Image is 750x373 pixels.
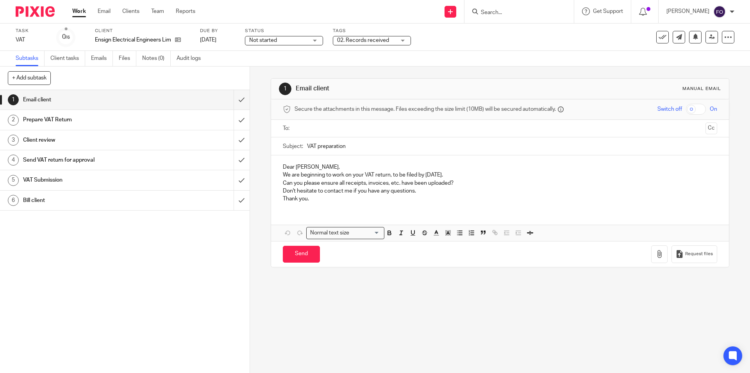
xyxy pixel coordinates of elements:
div: 6 [8,195,19,206]
a: Work [72,7,86,15]
h1: Bill client [23,195,158,206]
h1: Prepare VAT Return [23,114,158,126]
input: Send [283,246,320,263]
a: Files [119,51,136,66]
a: Subtasks [16,51,45,66]
div: 1 [8,94,19,105]
small: /6 [66,35,70,40]
div: 1 [279,83,291,95]
label: Status [245,28,323,34]
h1: Email client [23,94,158,106]
button: Cc [705,123,717,134]
h1: Send VAT return for approval [23,154,158,166]
label: Tags [333,28,411,34]
span: Normal text size [308,229,351,237]
p: Don't hesitate to contact me if you have any questions. [283,187,717,195]
img: Pixie [16,6,55,17]
div: 5 [8,175,19,186]
label: Due by [200,28,235,34]
a: Emails [91,51,113,66]
p: Can you please ensure all receipts, invoices, etc. have been uploaded? [283,179,717,187]
button: Request files [671,245,717,263]
div: 0 [62,32,70,41]
a: Reports [176,7,195,15]
p: Dear [PERSON_NAME], [283,163,717,171]
a: Client tasks [50,51,85,66]
a: Email [98,7,111,15]
div: 3 [8,135,19,146]
span: Not started [249,38,277,43]
label: Client [95,28,190,34]
h1: Email client [296,85,517,93]
a: Clients [122,7,139,15]
span: Switch off [657,105,682,113]
img: svg%3E [713,5,726,18]
a: Notes (0) [142,51,171,66]
input: Search for option [352,229,380,237]
span: Secure the attachments in this message. Files exceeding the size limit (10MB) will be secured aut... [295,105,556,113]
p: Ensign Electrical Engineers Limited [95,36,171,44]
label: Subject: [283,142,303,150]
div: 2 [8,115,19,126]
span: Request files [685,251,713,257]
a: Audit logs [177,51,207,66]
span: On [710,105,717,113]
p: We are beginning to work on your VAT return, to be filed by [DATE]. [283,171,717,179]
label: To: [283,124,291,132]
div: 4 [8,155,19,166]
p: Thank you. [283,195,717,203]
input: Search [480,9,550,16]
a: Team [151,7,164,15]
div: Manual email [682,86,721,92]
div: Search for option [306,227,384,239]
span: Get Support [593,9,623,14]
h1: Client review [23,134,158,146]
h1: VAT Submission [23,174,158,186]
span: [DATE] [200,37,216,43]
button: + Add subtask [8,71,51,85]
p: [PERSON_NAME] [666,7,709,15]
label: Task [16,28,47,34]
div: VAT [16,36,47,44]
span: 02. Records received [337,38,389,43]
